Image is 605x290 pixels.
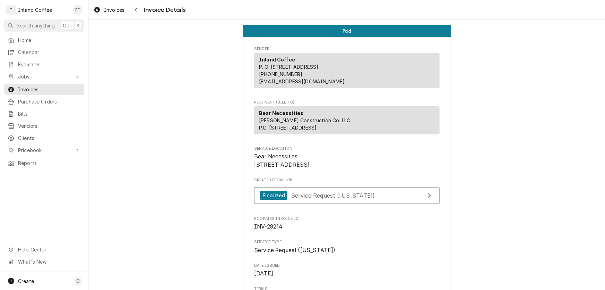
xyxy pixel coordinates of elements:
[18,258,80,265] span: What's New
[259,110,304,116] strong: Bear Necessities
[18,36,81,44] span: Home
[254,263,440,278] div: Date Issued
[73,5,83,15] div: RE
[254,239,440,254] div: Service Type
[17,22,55,29] span: Search anything
[6,5,16,15] div: I
[254,100,440,138] div: Invoice Recipient
[4,144,84,156] a: Go to Pricebook
[76,277,80,285] span: C
[243,25,451,37] div: Status
[4,244,84,255] a: Go to Help Center
[254,247,335,254] span: Service Request ([US_STATE])
[18,73,70,80] span: Jobs
[254,177,440,207] div: Created From Job
[254,246,440,255] span: Service Type
[254,270,273,277] span: [DATE]
[4,108,84,119] a: Bills
[104,6,124,14] span: Invoices
[254,53,440,91] div: Sender
[4,47,84,58] a: Calendar
[259,57,295,63] strong: Inland Coffee
[4,256,84,267] a: Go to What's New
[18,122,81,130] span: Vendors
[4,96,84,107] a: Purchase Orders
[254,216,440,231] div: Roopairs Invoice ID
[254,177,440,183] span: Created From Job
[18,278,34,284] span: Create
[18,147,70,154] span: Pricebook
[254,106,440,134] div: Recipient (Bill To)
[18,246,80,253] span: Help Center
[18,134,81,142] span: Clients
[141,5,185,15] span: Invoice Details
[77,22,80,29] span: K
[259,64,319,70] span: P. O. [STREET_ADDRESS]
[254,187,440,204] a: View Job
[18,61,81,68] span: Estimates
[291,192,375,199] span: Service Request ([US_STATE])
[259,117,350,131] span: [PERSON_NAME] Construction Co. LLC P.O. [STREET_ADDRESS]
[18,98,81,105] span: Purchase Orders
[254,146,440,169] div: Service Location
[254,223,440,231] span: Roopairs Invoice ID
[254,152,440,169] span: Service Location
[254,270,440,278] span: Date Issued
[259,78,345,84] a: [EMAIL_ADDRESS][DOMAIN_NAME]
[4,71,84,82] a: Go to Jobs
[4,157,84,169] a: Reports
[254,223,282,230] span: INV-28214
[254,106,440,137] div: Recipient (Bill To)
[254,146,440,151] span: Service Location
[259,71,302,77] a: [PHONE_NUMBER]
[4,34,84,46] a: Home
[260,191,287,200] div: Finalized
[254,263,440,268] span: Date Issued
[4,59,84,70] a: Estimates
[4,84,84,95] a: Invoices
[18,49,81,56] span: Calendar
[130,4,141,15] button: Navigate back
[254,239,440,245] span: Service Type
[343,29,351,33] span: Paid
[18,86,81,93] span: Invoices
[63,22,72,29] span: Ctrl
[4,132,84,144] a: Clients
[254,100,440,105] span: Recipient (Bill To)
[73,5,83,15] div: Ruth Easley's Avatar
[4,19,84,32] button: Search anythingCtrlK
[91,4,127,16] a: Invoices
[18,6,52,14] div: Inland Coffee
[254,153,310,168] span: Bear Necessities [STREET_ADDRESS]
[254,46,440,91] div: Invoice Sender
[18,110,81,117] span: Bills
[254,53,440,88] div: Sender
[18,159,81,167] span: Reports
[4,120,84,132] a: Vendors
[254,46,440,52] span: Sender
[254,216,440,222] span: Roopairs Invoice ID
